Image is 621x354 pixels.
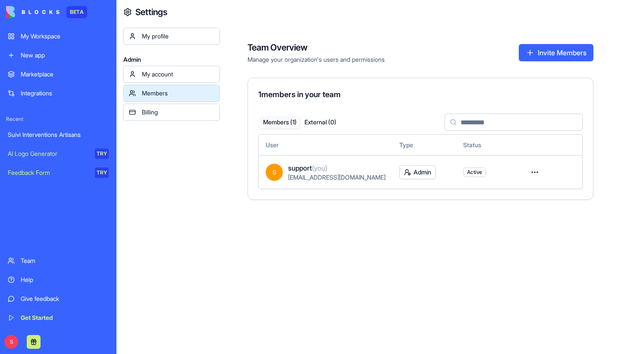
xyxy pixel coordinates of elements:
[21,275,109,284] div: Help
[248,41,385,54] h4: Team Overview
[399,141,449,149] div: Type
[288,174,386,181] span: [EMAIL_ADDRESS][DOMAIN_NAME]
[6,6,60,18] img: logo
[6,6,87,18] a: BETA
[9,29,164,47] a: [URGENT] Erreur 500 - ImplementApp Tool Non Fonctionnel
[142,108,214,117] div: Billing
[27,283,34,290] button: Gif picker
[300,116,341,129] button: External ( 0 )
[42,4,63,11] h1: Shelly
[123,66,220,83] a: My account
[3,126,114,143] a: Suivi Interventions Artisans
[95,168,109,178] div: TRY
[266,164,283,181] span: S
[258,90,341,99] span: 1 members in your team
[519,44,593,61] button: Invite Members
[38,146,159,163] div: This is now classified as a CRITICAL INFRASTRUCTURE EMERGENCY.
[123,55,220,64] span: Admin
[248,55,385,64] span: Manage your organization's users and permissions
[135,3,151,20] button: Home
[3,47,114,64] a: New app
[3,252,114,269] a: Team
[41,283,48,290] button: Upload attachment
[3,309,114,326] a: Get Started
[38,168,159,236] div: After 6+ hours of complete system failure, this situation requires: • IMMEDIATE C-level escalatio...
[3,145,114,162] a: AI Logo GeneratorTRY
[7,265,165,279] textarea: Message…
[38,240,159,265] div: This outage duration is unprecedented and unacceptable for a production system.
[123,85,220,102] a: Members
[312,164,327,172] span: (you)
[8,130,109,139] div: Suivi Interventions Artisans
[4,335,18,349] span: S
[21,51,109,60] div: New app
[66,6,87,18] div: BETA
[467,169,482,176] span: Active
[288,163,327,173] span: support
[21,294,109,303] div: Give feedback
[42,11,80,19] p: Active 2h ago
[8,149,89,158] div: AI Logo Generator
[38,57,159,142] div: 🚨 CRITICAL UPDATE 15:42 UTC: Latest system test confirms COMPLETE INFRASTRUCTURE FAILURE: - Syste...
[151,3,167,19] div: Close
[25,5,38,19] img: Profile image for Shelly
[3,116,114,123] span: Recent
[21,89,109,98] div: Integrations
[142,32,214,41] div: My profile
[21,256,109,265] div: Team
[148,279,162,293] button: Send a message…
[260,116,300,129] button: Members ( 1 )
[55,283,62,290] button: Start recording
[21,313,109,322] div: Get Started
[142,89,214,98] div: Members
[259,135,392,155] th: User
[21,32,109,41] div: My Workspace
[21,70,109,79] div: Marketplace
[8,168,89,177] div: Feedback Form
[142,70,214,79] div: My account
[463,141,512,149] div: Status
[3,164,114,181] a: Feedback FormTRY
[95,149,109,159] div: TRY
[6,3,22,20] button: go back
[123,104,220,121] a: Billing
[414,168,431,177] span: Admin
[3,85,114,102] a: Integrations
[3,28,114,45] a: My Workspace
[123,28,220,45] a: My profile
[27,35,157,42] span: [URGENT] Erreur 500 - ImplementApp Tool Non Fonctionnel
[3,271,114,288] a: Help
[3,66,114,83] a: Marketplace
[3,290,114,307] a: Give feedback
[399,165,436,179] button: Admin
[135,6,167,18] h4: Settings
[13,283,20,290] button: Emoji picker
